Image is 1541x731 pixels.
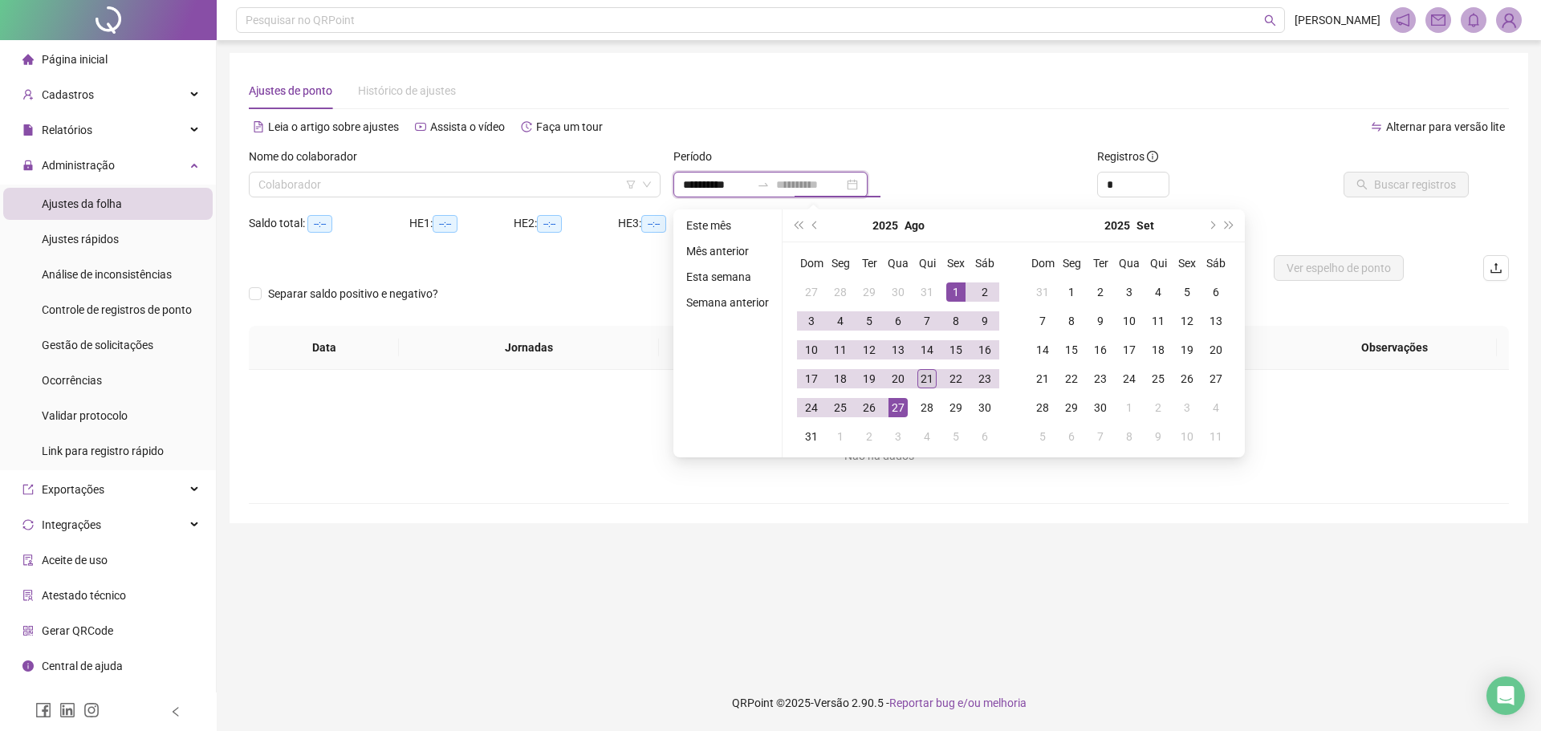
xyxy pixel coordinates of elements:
td: 2025-10-09 [1144,422,1173,451]
td: 2025-08-02 [970,278,999,307]
span: facebook [35,702,51,718]
div: 3 [888,427,908,446]
div: 5 [1177,282,1197,302]
button: month panel [1136,209,1154,242]
div: 28 [917,398,937,417]
th: Seg [826,249,855,278]
span: Leia o artigo sobre ajustes [268,120,399,133]
span: Página inicial [42,53,108,66]
td: 2025-09-10 [1115,307,1144,335]
div: 2 [1149,398,1168,417]
span: --:-- [433,215,457,233]
div: 13 [1206,311,1226,331]
span: Ajustes da folha [42,197,122,210]
div: 4 [831,311,850,331]
div: 27 [888,398,908,417]
div: 22 [946,369,966,388]
td: 2025-09-07 [1028,307,1057,335]
button: year panel [1104,209,1130,242]
td: 2025-10-08 [1115,422,1144,451]
div: 1 [831,427,850,446]
div: 27 [1206,369,1226,388]
span: Ajustes rápidos [42,233,119,246]
td: 2025-09-25 [1144,364,1173,393]
div: 4 [1206,398,1226,417]
span: --:-- [641,215,666,233]
td: 2025-09-01 [1057,278,1086,307]
span: user-add [22,89,34,100]
th: Qui [1144,249,1173,278]
td: 2025-10-07 [1086,422,1115,451]
td: 2025-09-19 [1173,335,1201,364]
div: HE 1: [409,214,514,233]
span: Administração [42,159,115,172]
div: 2 [975,282,994,302]
span: upload [1490,262,1502,274]
td: 2025-08-01 [941,278,970,307]
td: 2025-09-04 [1144,278,1173,307]
td: 2025-08-22 [941,364,970,393]
span: search [1264,14,1276,26]
div: 23 [1091,369,1110,388]
div: 18 [831,369,850,388]
th: Sáb [1201,249,1230,278]
td: 2025-09-17 [1115,335,1144,364]
td: 2025-08-27 [884,393,913,422]
div: 29 [1062,398,1081,417]
td: 2025-08-29 [941,393,970,422]
div: 28 [1033,398,1052,417]
td: 2025-09-11 [1144,307,1173,335]
td: 2025-08-28 [913,393,941,422]
td: 2025-09-22 [1057,364,1086,393]
div: 13 [888,340,908,359]
th: Jornadas [399,326,659,370]
div: Não há dados [268,447,1490,465]
div: 21 [1033,369,1052,388]
td: 2025-08-25 [826,393,855,422]
button: prev-year [807,209,824,242]
div: 29 [860,282,879,302]
span: [PERSON_NAME] [1295,11,1380,29]
div: 11 [831,340,850,359]
td: 2025-09-30 [1086,393,1115,422]
footer: QRPoint © 2025 - 2.90.5 - [217,675,1541,731]
td: 2025-10-06 [1057,422,1086,451]
div: 15 [946,340,966,359]
td: 2025-09-12 [1173,307,1201,335]
th: Seg [1057,249,1086,278]
span: Atestado técnico [42,589,126,602]
span: lock [22,160,34,171]
span: Assista o vídeo [430,120,505,133]
div: 16 [1091,340,1110,359]
div: 31 [802,427,821,446]
span: down [642,180,652,189]
div: 25 [831,398,850,417]
div: 5 [860,311,879,331]
div: 6 [975,427,994,446]
span: to [757,178,770,191]
span: file-text [253,121,264,132]
div: 4 [917,427,937,446]
img: 80778 [1497,8,1521,32]
button: year panel [872,209,898,242]
div: 8 [1062,311,1081,331]
div: 11 [1206,427,1226,446]
td: 2025-08-04 [826,307,855,335]
div: 1 [1062,282,1081,302]
td: 2025-09-09 [1086,307,1115,335]
td: 2025-09-03 [884,422,913,451]
td: 2025-08-20 [884,364,913,393]
div: 1 [1120,398,1139,417]
div: 9 [975,311,994,331]
span: Exportações [42,483,104,496]
span: Versão [814,696,849,709]
span: sync [22,519,34,530]
span: Reportar bug e/ou melhoria [889,696,1027,709]
td: 2025-08-31 [1028,278,1057,307]
td: 2025-08-05 [855,307,884,335]
th: Entrada 1 [659,326,820,370]
div: 7 [917,311,937,331]
div: 19 [860,369,879,388]
div: 5 [946,427,966,446]
td: 2025-07-31 [913,278,941,307]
